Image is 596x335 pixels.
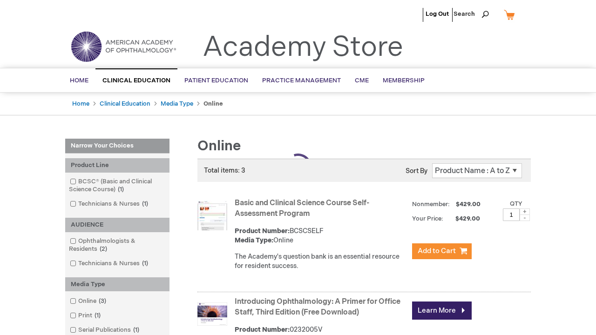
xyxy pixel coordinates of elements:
span: Add to Cart [418,247,456,255]
div: Media Type [65,277,169,292]
a: Print1 [68,311,104,320]
a: Technicians & Nurses1 [68,259,152,268]
a: Membership [376,69,432,92]
span: $429.00 [445,215,481,222]
img: Introducing Ophthalmology: A Primer for Office Staff, Third Edition (Free Download) [197,299,227,329]
a: Clinical Education [100,100,150,107]
a: Serial Publications1 [68,326,143,335]
span: Practice Management [262,77,341,84]
a: Introducing Ophthalmology: A Primer for Office Staff, Third Edition (Free Download) [235,297,400,317]
a: Online3 [68,297,110,306]
strong: Product Number: [235,326,290,334]
a: CME [348,69,376,92]
span: $429.00 [454,201,482,208]
div: AUDIENCE [65,218,169,232]
label: Sort By [406,167,427,175]
strong: Nonmember: [412,199,450,210]
span: 3 [96,297,108,305]
span: Patient Education [184,77,248,84]
a: Learn More [412,301,472,320]
span: 2 [97,245,109,253]
span: CME [355,77,369,84]
a: Log Out [426,10,449,18]
a: Patient Education [177,69,255,92]
a: Ophthalmologists & Residents2 [68,237,167,254]
a: Technicians & Nurses1 [68,200,152,208]
span: 1 [131,326,142,334]
a: Practice Management [255,69,348,92]
a: Media Type [161,100,193,107]
strong: Narrow Your Choices [65,139,169,154]
a: Home [72,100,89,107]
input: Qty [503,208,520,221]
span: 1 [140,200,150,208]
span: 1 [92,312,103,319]
span: Search [454,5,489,23]
a: BCSC® (Basic and Clinical Science Course)1 [68,177,167,194]
a: Academy Store [203,31,403,64]
a: Clinical Education [95,68,177,92]
a: Basic and Clinical Science Course Self-Assessment Program [235,199,369,218]
label: Qty [510,200,522,208]
button: Add to Cart [412,243,472,259]
div: BCSCSELF Online [235,227,407,245]
strong: Your Price: [412,215,443,222]
div: The Academy's question bank is an essential resource for resident success. [235,252,407,271]
div: Product Line [65,158,169,173]
img: Basic and Clinical Science Course Self-Assessment Program [197,201,227,230]
span: Total items: 3 [204,167,245,174]
strong: Media Type: [235,236,273,244]
span: Online [197,138,241,154]
strong: Online [203,100,223,107]
strong: Product Number: [235,227,290,235]
span: 1 [115,186,126,193]
span: 1 [140,260,150,267]
span: Membership [383,77,425,84]
span: Home [70,77,88,84]
span: Clinical Education [102,77,170,84]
